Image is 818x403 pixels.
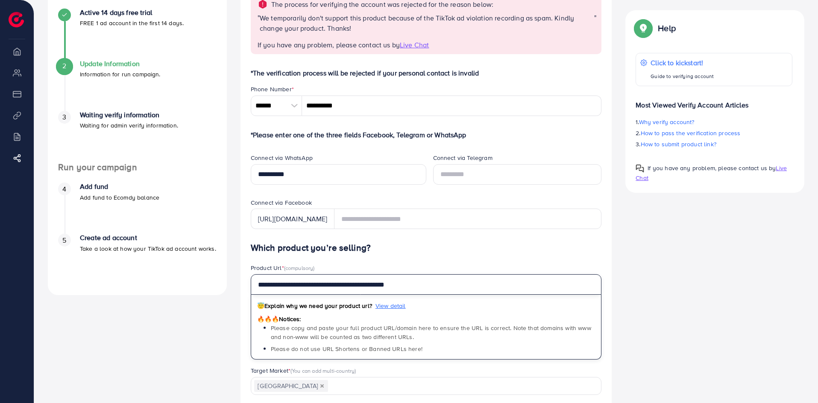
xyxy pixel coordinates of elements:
[80,60,161,68] h4: Update Information
[594,13,596,40] span: "
[260,13,594,33] p: We temporarily don't support this product because of the TikTok ad violation recording as spam. K...
[80,244,216,254] p: Take a look at how your TikTok ad account works.
[254,380,328,392] span: [GEOGRAPHIC_DATA]
[251,68,602,78] p: *The verification process will be rejected if your personal contact is invalid
[271,324,591,341] span: Please copy and paste your full product URL/domain here to ensure the URL is correct. Note that d...
[80,120,178,130] p: Waiting for admin verify information.
[80,69,161,79] p: Information for run campaign.
[258,13,260,40] span: "
[48,183,227,234] li: Add fund
[251,377,602,394] div: Search for option
[320,384,324,388] button: Deselect United Arab Emirates
[251,264,315,272] label: Product Url
[48,234,227,285] li: Create ad account
[375,302,406,310] span: View detail
[257,302,264,310] span: 😇
[782,365,812,397] iframe: Chat
[639,118,695,126] span: Why verify account?
[400,40,429,49] span: Live Chat
[251,366,356,375] label: Target Market
[257,302,372,310] span: Explain why we need your product url?
[9,12,24,27] img: logo
[80,18,184,28] p: FREE 1 ad account in the first 14 days.
[251,154,313,162] label: Connect via WhatsApp
[636,20,651,36] img: Popup guide
[658,23,676,33] p: Help
[648,164,776,172] span: If you have any problem, please contact us by
[257,315,279,323] span: 🔥🔥🔥
[651,71,714,81] p: Guide to verifying account
[80,111,178,119] h4: Waiting verify information
[62,235,66,245] span: 5
[258,40,400,49] span: If you have any problem, please contact us by
[257,315,301,323] span: Notices:
[80,183,159,191] h4: Add fund
[48,60,227,111] li: Update Information
[80,192,159,203] p: Add fund to Ecomdy balance
[62,61,66,71] span: 2
[271,345,422,353] span: Please do not use URL Shortens or Banned URLs here!
[651,58,714,68] p: Click to kickstart!
[251,243,602,253] h4: Which product you’re selling?
[48,162,227,173] h4: Run your campaign
[641,140,716,148] span: How to submit product link?
[48,111,227,162] li: Waiting verify information
[251,130,602,140] p: *Please enter one of the three fields Facebook, Telegram or WhatsApp
[62,112,66,122] span: 3
[48,9,227,60] li: Active 14 days free trial
[636,164,644,173] img: Popup guide
[80,234,216,242] h4: Create ad account
[329,380,591,393] input: Search for option
[433,154,493,162] label: Connect via Telegram
[636,128,792,138] p: 2.
[251,209,334,229] div: [URL][DOMAIN_NAME]
[290,367,356,374] span: (You can add multi-country)
[62,184,66,194] span: 4
[284,264,315,272] span: (compulsory)
[636,93,792,110] p: Most Viewed Verify Account Articles
[80,9,184,17] h4: Active 14 days free trial
[636,139,792,149] p: 3.
[636,117,792,127] p: 1.
[251,198,312,207] label: Connect via Facebook
[251,85,294,93] label: Phone Number
[641,129,741,137] span: How to pass the verification process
